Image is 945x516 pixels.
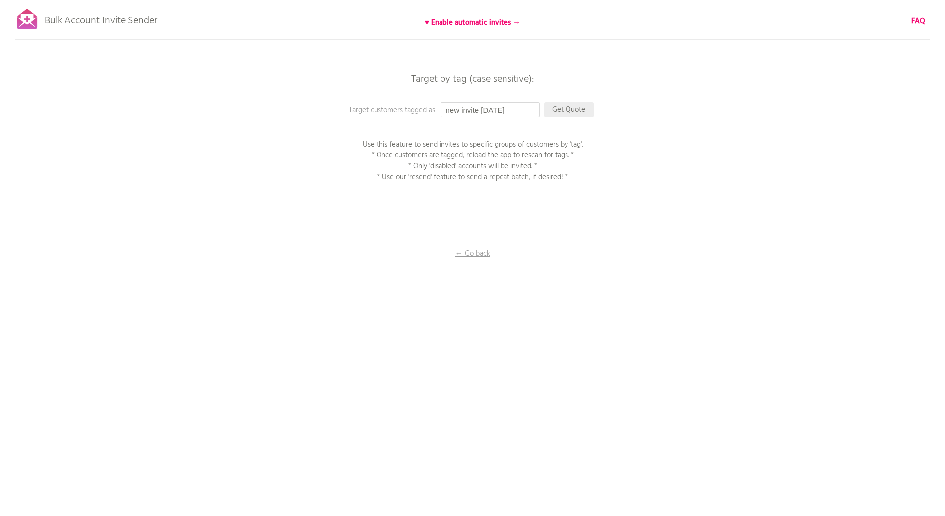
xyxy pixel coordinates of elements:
[911,16,925,27] a: FAQ
[425,17,520,29] b: ♥ Enable automatic invites →
[324,74,622,84] p: Target by tag (case sensitive):
[441,102,540,117] input: Enter a tag...
[911,15,925,27] b: FAQ
[544,102,594,117] p: Get Quote
[349,139,597,183] p: Use this feature to send invites to specific groups of customers by 'tag'. * Once customers are t...
[423,248,522,259] p: ← Go back
[349,105,547,116] p: Target customers tagged as
[45,6,157,31] p: Bulk Account Invite Sender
